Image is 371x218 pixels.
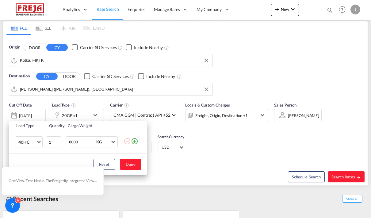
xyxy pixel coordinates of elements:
[18,139,36,145] span: 40HC
[120,159,141,170] button: Done
[46,136,61,147] input: Qty
[94,159,115,170] button: Reset
[68,137,93,147] input: Enter Weight
[68,123,120,128] div: Cargo Weight
[131,138,138,145] md-icon: icon-plus-circle-outline
[9,121,45,130] th: Load Type
[45,121,64,130] th: Quantity
[96,139,102,144] div: KG
[15,136,43,147] md-select: Choose: 40HC
[124,138,131,145] md-icon: icon-minus-circle-outline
